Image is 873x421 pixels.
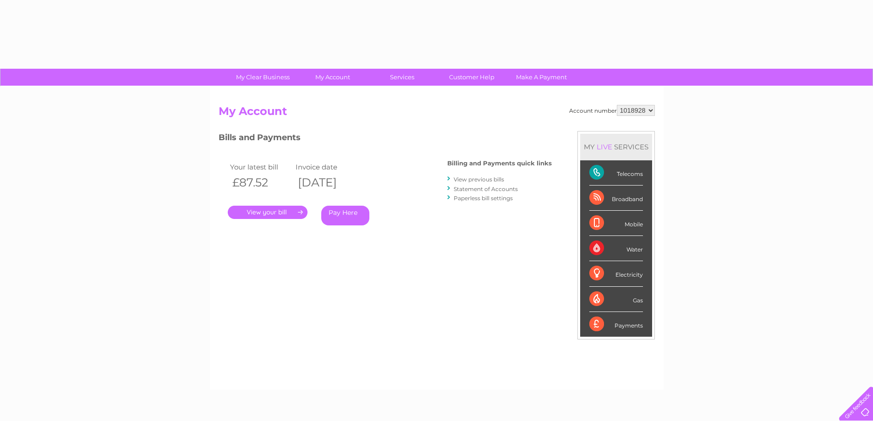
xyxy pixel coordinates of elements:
a: My Clear Business [225,69,301,86]
a: Paperless bill settings [454,195,513,202]
td: Your latest bill [228,161,294,173]
h4: Billing and Payments quick links [447,160,552,167]
a: View previous bills [454,176,504,183]
a: Pay Here [321,206,369,225]
th: [DATE] [293,173,359,192]
h3: Bills and Payments [219,131,552,147]
th: £87.52 [228,173,294,192]
h2: My Account [219,105,655,122]
a: Customer Help [434,69,510,86]
div: LIVE [595,142,614,151]
a: Statement of Accounts [454,186,518,192]
div: Mobile [589,211,643,236]
div: Broadband [589,186,643,211]
div: MY SERVICES [580,134,652,160]
a: . [228,206,307,219]
div: Water [589,236,643,261]
div: Payments [589,312,643,337]
td: Invoice date [293,161,359,173]
div: Telecoms [589,160,643,186]
div: Gas [589,287,643,312]
a: My Account [295,69,370,86]
a: Make A Payment [504,69,579,86]
div: Account number [569,105,655,116]
a: Services [364,69,440,86]
div: Electricity [589,261,643,286]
